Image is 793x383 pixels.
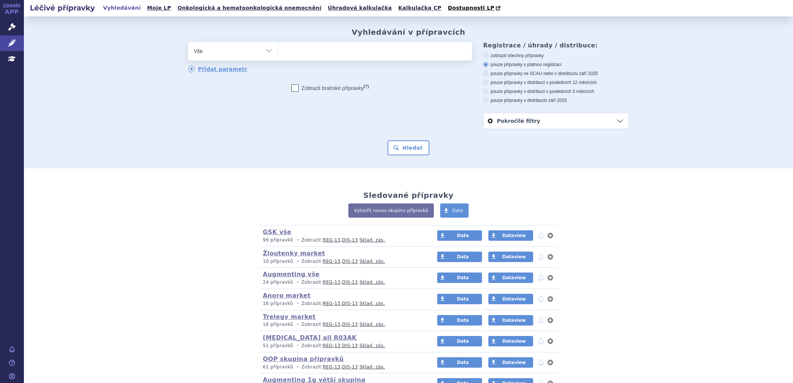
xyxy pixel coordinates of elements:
a: Data [437,252,482,262]
a: Data [437,230,482,241]
a: Onkologická a hematoonkologická onemocnění [175,3,324,13]
i: • [295,364,301,370]
span: Dataview [502,296,526,302]
span: Data [452,208,463,213]
p: Zobrazit: , [263,321,423,328]
button: nastavení [547,316,554,325]
button: notifikace [537,316,545,325]
a: Vyhledávání [101,3,143,13]
a: Žloutenky market [263,250,325,257]
a: GSK vše [263,228,291,236]
a: Úhradová kalkulačka [326,3,394,13]
span: Dataview [502,360,526,365]
span: Dataview [502,339,526,344]
button: notifikace [537,295,545,303]
span: Dataview [502,233,526,238]
a: Dataview [488,252,533,262]
span: Data [457,339,469,344]
i: • [295,321,301,328]
a: Data [437,336,482,346]
a: Sklad. zás. [360,322,385,327]
a: DIS-13 [342,237,358,243]
i: • [295,237,301,243]
button: notifikace [537,273,545,282]
h2: Sledované přípravky [363,191,454,200]
p: Zobrazit: , [263,343,423,349]
a: Data [437,273,482,283]
label: zobrazit všechny přípravky [483,53,629,59]
a: Data [437,315,482,326]
span: v září 2025 [576,71,598,76]
a: DIS-13 [342,322,358,327]
i: • [295,343,301,349]
a: REG-13 [323,259,340,264]
a: DIS-13 [342,301,358,306]
span: 51 přípravků [263,343,293,348]
a: DIS-13 [342,343,358,348]
a: REG-13 [323,301,340,306]
a: DIS-13 [342,259,358,264]
a: Dataview [488,230,533,241]
label: pouze přípravky s platnou registrací [483,62,629,68]
i: • [295,279,301,286]
a: DIS-13 [342,280,358,285]
button: notifikace [537,337,545,346]
a: Sklad. zás. [360,237,385,243]
a: Sklad. zás. [360,280,385,285]
span: 61 přípravků [263,364,293,370]
span: v září 2025 [545,98,567,103]
span: 16 přípravků [263,322,293,327]
a: Trelegy market [263,313,315,320]
a: REG-13 [323,322,340,327]
span: Data [457,233,469,238]
p: Zobrazit: , [263,301,423,307]
label: pouze přípravky v distribuci v posledních 3 měsících [483,88,629,94]
a: Data [440,203,469,218]
a: Dataview [488,315,533,326]
span: Dostupnosti LP [448,5,494,11]
label: pouze přípravky v distribuci [483,97,629,103]
a: DIS-13 [342,364,358,370]
a: Pokročilé filtry [483,113,628,129]
a: Anoro market [263,292,311,299]
i: • [295,301,301,307]
p: Zobrazit: , [263,237,423,243]
a: Kalkulačka CP [396,3,444,13]
abbr: (?) [364,84,369,89]
p: Zobrazit: , [263,364,423,370]
button: nastavení [547,273,554,282]
i: • [295,258,301,265]
a: REG-13 [323,237,340,243]
button: notifikace [537,252,545,261]
button: notifikace [537,231,545,240]
a: Sklad. zás. [360,343,385,348]
p: Zobrazit: , [263,279,423,286]
a: Sklad. zás. [360,259,385,264]
a: Augmenting vše [263,271,320,278]
a: REG-13 [323,364,340,370]
span: Data [457,296,469,302]
button: nastavení [547,252,554,261]
a: Dataview [488,294,533,304]
label: pouze přípravky v distribuci v posledních 12 měsících [483,80,629,85]
a: Sklad. zás. [360,364,385,370]
h3: Registrace / úhrady / distribuce: [483,42,629,49]
span: Dataview [502,275,526,280]
a: Data [437,294,482,304]
a: Přidat parametr [188,66,248,72]
span: 24 přípravků [263,280,293,285]
span: Dataview [502,318,526,323]
span: 16 přípravků [263,301,293,306]
a: Moje LP [145,3,173,13]
p: Zobrazit: , [263,258,423,265]
button: nastavení [547,231,554,240]
button: notifikace [537,358,545,367]
button: Hledat [388,140,430,155]
a: Dostupnosti LP [445,3,504,13]
span: Data [457,275,469,280]
span: 10 přípravků [263,259,293,264]
span: Data [457,254,469,259]
button: nastavení [547,358,554,367]
a: Dataview [488,336,533,346]
span: Data [457,360,469,365]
